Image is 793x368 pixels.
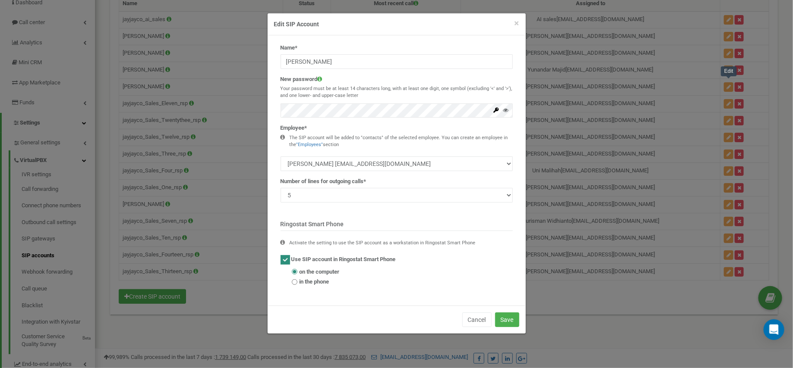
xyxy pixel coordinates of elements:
[291,256,396,262] span: Use SIP account in Ringostat Smart Phone
[292,279,297,285] input: in the phone
[721,66,737,76] div: Edit
[462,312,492,327] button: Cancel
[764,319,784,340] div: Open Intercom Messenger
[281,220,513,231] p: Ringostat Smart Phone
[515,18,519,28] span: ×
[281,85,513,99] p: Your password must be at least 14 characters long, with at least one digit, one symbol (excluding...
[300,268,340,276] span: on the computer
[281,178,366,186] label: Number of lines for outgoing calls*
[495,312,519,327] button: Save
[290,134,513,148] div: The SIP account will be added to "contacts" of the selected employee. You can create an employee ...
[297,142,323,147] a: "Employees"
[281,44,298,52] label: Name*
[281,124,307,132] label: Employee*
[292,269,297,274] input: on the computer
[274,20,519,28] h4: Edit SIP Account
[300,278,329,286] span: in the phone
[281,75,322,84] label: New password
[290,240,476,246] div: Activate the setting to use the SIP account as a workstation in Ringostat Smart Phone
